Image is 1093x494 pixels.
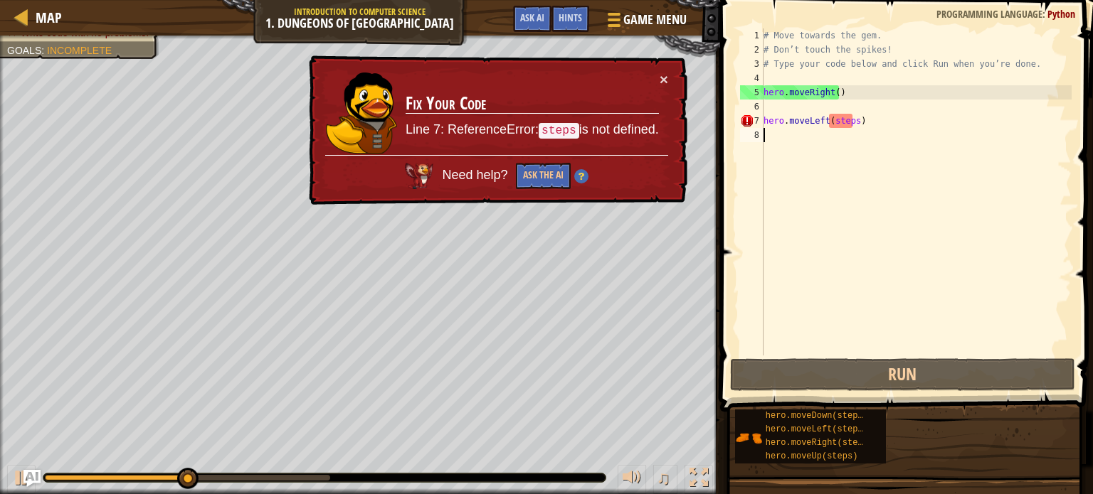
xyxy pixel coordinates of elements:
code: steps [539,123,579,139]
span: hero.moveUp(steps) [766,451,858,461]
div: 4 [740,71,764,85]
button: Game Menu [596,6,695,39]
span: : [1042,7,1047,21]
button: Ask AI [23,470,41,487]
button: Ctrl + P: Play [7,465,36,494]
button: Toggle fullscreen [685,465,713,494]
button: Adjust volume [618,465,646,494]
button: ♫ [653,465,677,494]
span: Game Menu [623,11,687,29]
a: Map [28,8,62,27]
div: 5 [740,85,764,100]
div: 8 [740,128,764,142]
span: Hints [559,11,582,24]
div: 3 [740,57,764,71]
div: 2 [740,43,764,57]
button: Ask AI [513,6,551,32]
span: Goals [7,45,41,56]
span: Map [36,8,62,27]
div: 7 [740,114,764,128]
img: portrait.png [735,424,762,451]
span: hero.moveLeft(steps) [766,424,868,434]
span: Programming language [936,7,1042,21]
span: hero.moveDown(steps) [766,411,868,421]
button: Run [730,358,1075,391]
h3: Fix Your Code [406,94,659,114]
span: ♫ [656,467,670,488]
img: duck_alejandro.png [326,73,397,155]
img: Hint [574,169,588,183]
span: Python [1047,7,1075,21]
span: hero.moveRight(steps) [766,438,873,448]
span: Need help? [442,168,511,182]
img: AI [405,163,433,188]
div: 1 [740,28,764,43]
span: : [41,45,47,56]
button: × [660,72,668,87]
span: Incomplete [47,45,112,56]
button: Ask the AI [516,163,571,189]
p: Line 7: ReferenceError: is not defined. [406,121,659,139]
div: 6 [740,100,764,114]
span: Ask AI [520,11,544,24]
